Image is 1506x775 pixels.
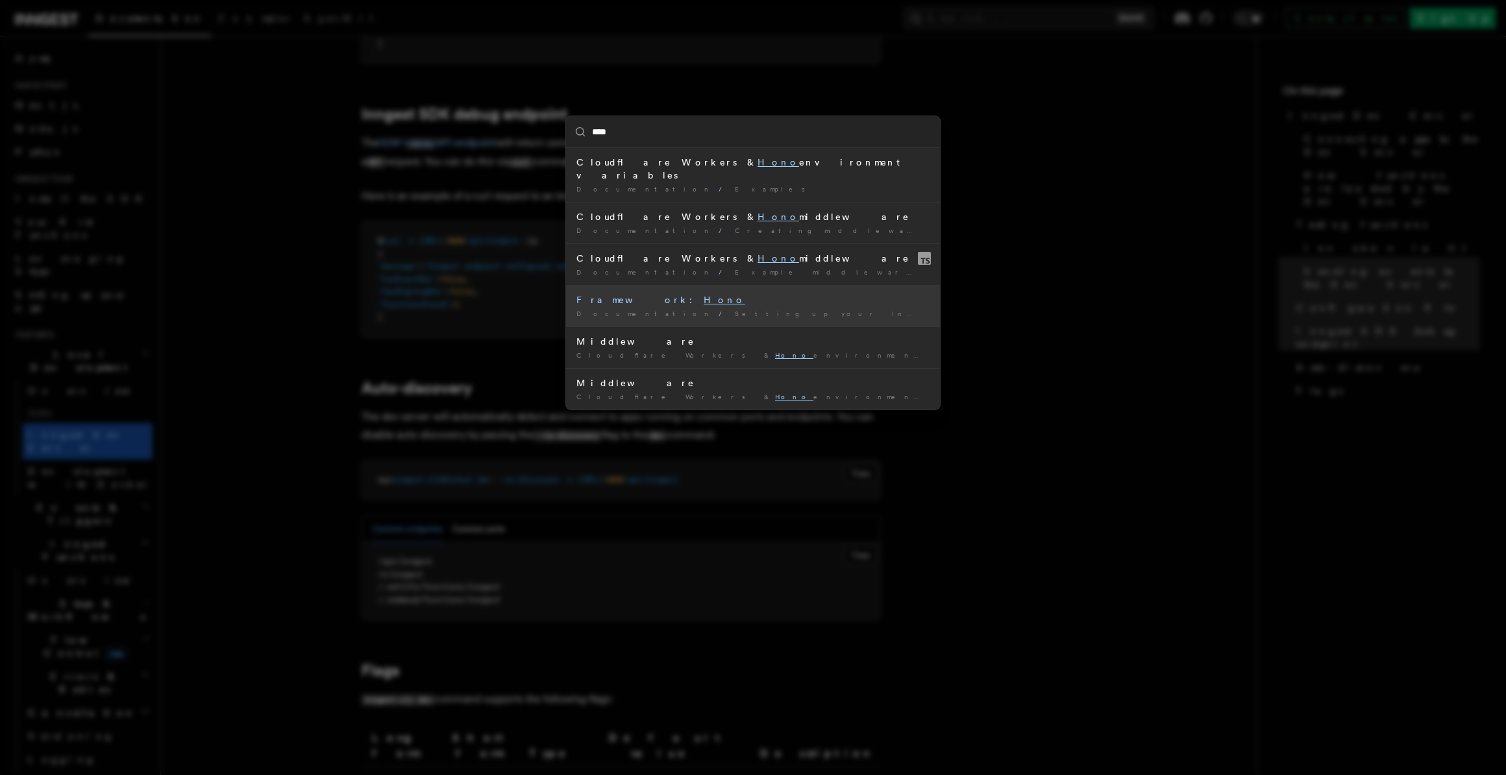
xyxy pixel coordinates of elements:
[735,185,813,193] span: Examples
[775,351,813,359] mark: Hono
[576,293,930,306] div: Framework:
[576,376,930,389] div: Middleware
[719,227,730,234] span: /
[735,310,988,317] span: Setting up your Inngest app
[576,351,930,360] div: Cloudflare Workers & environment variables Contact salesSign Up
[758,212,799,222] mark: Hono
[576,210,930,223] div: Cloudflare Workers & middleware
[576,268,713,276] span: Documentation
[735,227,931,234] span: Creating middleware
[576,227,713,234] span: Documentation
[576,335,930,348] div: Middleware
[576,185,713,193] span: Documentation
[719,268,730,276] span: /
[704,295,745,305] mark: Hono
[758,253,799,264] mark: Hono
[576,310,713,317] span: Documentation
[775,393,813,400] mark: Hono
[576,156,930,182] div: Cloudflare Workers & environment variables
[576,252,930,265] div: Cloudflare Workers & middleware
[758,157,799,167] mark: Hono
[719,310,730,317] span: /
[576,392,930,402] div: Cloudflare Workers & environment variables Contact salesSign Up
[735,268,1007,276] span: Example middleware v2.0.0+
[719,185,730,193] span: /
